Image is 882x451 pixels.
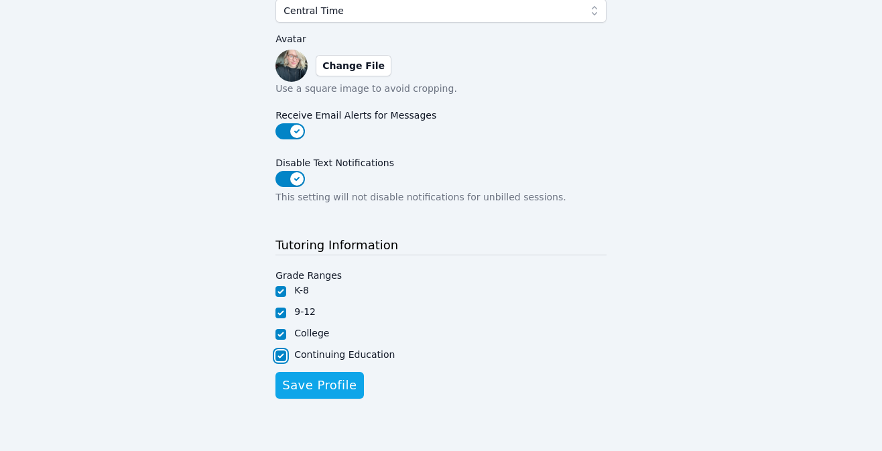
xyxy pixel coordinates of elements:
[275,236,607,255] h3: Tutoring Information
[294,328,329,338] label: College
[316,55,391,76] label: Change File
[275,31,607,47] label: Avatar
[275,151,607,171] label: Disable Text Notifications
[275,50,308,82] img: preview
[283,3,344,19] span: Central Time
[275,103,607,123] label: Receive Email Alerts for Messages
[275,263,342,283] legend: Grade Ranges
[294,306,316,317] label: 9-12
[294,285,309,296] label: K-8
[282,376,357,395] span: Save Profile
[275,372,363,399] button: Save Profile
[275,82,607,95] p: Use a square image to avoid cropping.
[294,349,395,360] label: Continuing Education
[275,190,607,204] p: This setting will not disable notifications for unbilled sessions.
